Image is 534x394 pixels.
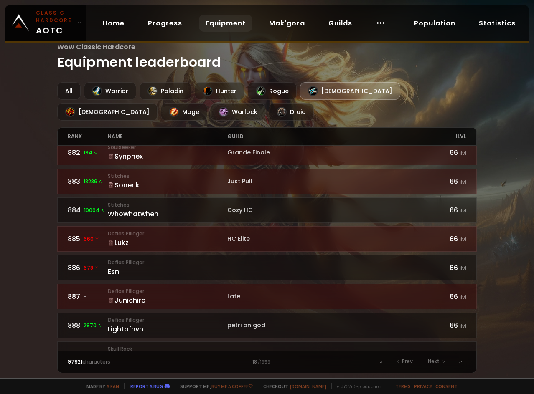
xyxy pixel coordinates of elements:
[68,358,82,365] span: 97921
[199,15,252,32] a: Equipment
[426,234,466,244] div: 66
[426,176,466,187] div: 66
[211,103,265,121] div: Warlock
[435,383,458,389] a: Consent
[57,255,476,280] a: 886678 Defias PillagerEsn66 ilvl
[426,147,466,158] div: 66
[84,207,105,214] span: 10004
[57,197,476,223] a: 88410004 StitchesWhowhatwhenCozy HC66 ilvl
[68,320,107,331] div: 888
[227,235,427,243] div: HC Elite
[57,226,476,252] a: 885660 Defias PillagerLukzHC Elite66 ilvl
[460,293,466,301] small: ilvl
[68,147,107,158] div: 882
[460,236,466,243] small: ilvl
[108,288,227,295] small: Defias Pillager
[227,128,427,145] div: guild
[460,322,466,329] small: ilvl
[168,358,367,366] div: 18
[108,128,227,145] div: name
[407,15,462,32] a: Population
[57,42,476,72] h1: Equipment leaderboard
[426,263,466,273] div: 66
[36,9,74,24] small: Classic Hardcore
[68,234,107,244] div: 885
[460,265,466,272] small: ilvl
[269,103,314,121] div: Druid
[227,148,427,157] div: Grande Finale
[227,350,427,359] div: The Exiles
[5,5,86,41] a: Classic HardcoreAOTC
[195,82,244,100] div: Hunter
[414,383,432,389] a: Privacy
[108,324,227,334] div: Lightofhvn
[84,82,136,100] div: Warrior
[300,82,400,100] div: [DEMOGRAPHIC_DATA]
[68,263,107,273] div: 886
[57,42,476,52] span: Wow Classic Hardcore
[161,103,207,121] div: Mage
[68,128,107,145] div: rank
[290,383,326,389] a: [DOMAIN_NAME]
[96,15,131,32] a: Home
[108,201,227,209] small: Stitches
[84,149,98,157] span: 194
[107,383,119,389] a: a fan
[141,15,189,32] a: Progress
[227,321,427,330] div: petri on god
[108,237,227,248] div: Lukz
[322,15,359,32] a: Guilds
[108,266,227,277] div: Esn
[426,291,466,302] div: 66
[426,205,466,215] div: 66
[108,172,227,180] small: Stitches
[248,82,297,100] div: Rogue
[426,128,466,145] div: ilvl
[460,149,466,157] small: ilvl
[57,82,81,100] div: All
[258,383,326,389] span: Checkout
[460,178,466,185] small: ilvl
[84,178,103,185] span: 18236
[211,383,253,389] a: Buy me a coffee
[402,358,413,365] span: Prev
[68,205,107,215] div: 884
[68,291,107,302] div: 887
[108,316,227,324] small: Defias Pillager
[227,292,427,301] div: Late
[84,322,102,329] span: 2970
[426,349,466,359] div: 66
[227,177,427,186] div: Just Pull
[81,383,119,389] span: Made by
[108,259,227,266] small: Defias Pillager
[57,140,476,165] a: 882194 SoulseekerSynphexGrande Finale66 ilvl
[84,235,99,243] span: 660
[57,313,476,338] a: 8882970 Defias PillagerLightofhvnpetri on god66 ilvl
[84,264,99,272] span: 678
[108,345,227,353] small: Skull Rock
[140,82,191,100] div: Paladin
[258,359,270,366] small: / 1959
[130,383,163,389] a: Report a bug
[68,349,107,359] div: 889
[108,180,227,190] div: Sonerik
[68,358,167,366] div: characters
[227,206,427,215] div: Cozy HC
[472,15,522,32] a: Statistics
[460,207,466,214] small: ilvl
[57,169,476,194] a: 88318236 StitchesSonerikJust Pull66 ilvl
[36,9,74,37] span: AOTC
[108,151,227,162] div: Synphex
[108,230,227,237] small: Defias Pillager
[262,15,312,32] a: Mak'gora
[57,284,476,309] a: 887-Defias PillagerJunichiroLate66 ilvl
[57,341,476,367] a: 889661 Skull RockSamyaThe Exiles66 ilvl
[108,209,227,219] div: Whowhatwhen
[68,176,107,187] div: 883
[57,103,158,121] div: [DEMOGRAPHIC_DATA]
[426,320,466,331] div: 66
[84,293,86,301] span: -
[331,383,381,389] span: v. d752d5 - production
[108,295,227,306] div: Junichiro
[428,358,440,365] span: Next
